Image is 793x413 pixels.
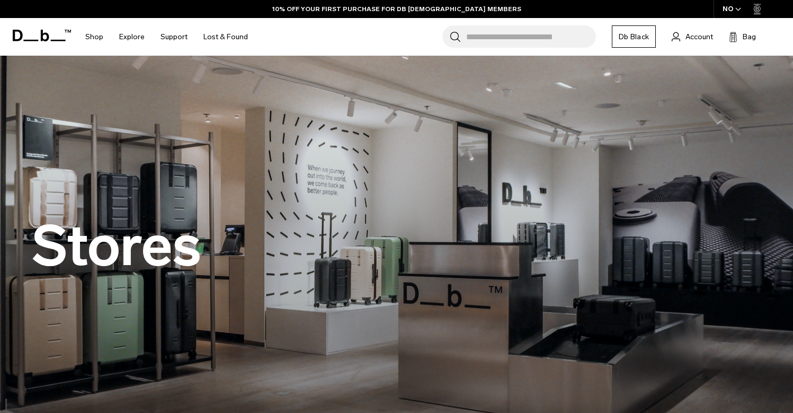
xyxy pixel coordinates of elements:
button: Bag [729,30,756,43]
nav: Main Navigation [77,18,256,56]
a: Explore [119,18,145,56]
a: Db Black [612,25,656,48]
a: Shop [85,18,103,56]
a: Lost & Found [203,18,248,56]
a: Account [672,30,713,43]
span: Bag [743,31,756,42]
span: Account [685,31,713,42]
a: 10% OFF YOUR FIRST PURCHASE FOR DB [DEMOGRAPHIC_DATA] MEMBERS [272,4,521,14]
a: Support [161,18,188,56]
h2: Stores [32,218,201,274]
